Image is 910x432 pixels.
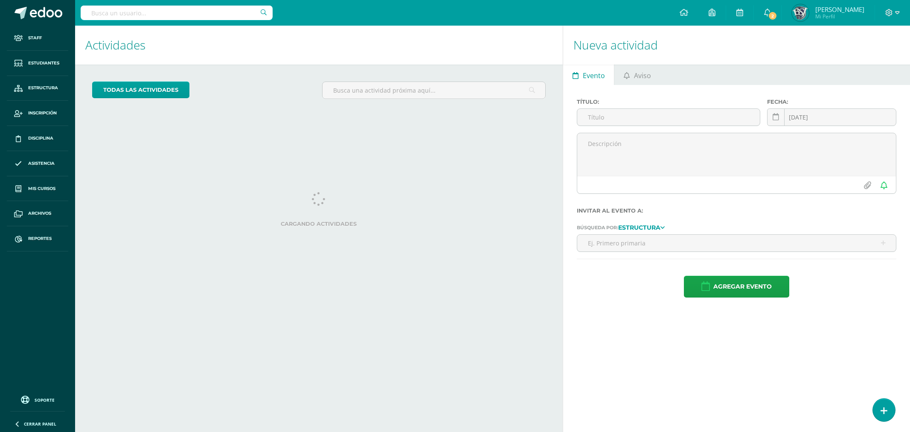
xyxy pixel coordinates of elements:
[634,65,651,86] span: Aviso
[618,224,660,231] strong: Estructura
[768,11,777,20] span: 2
[35,397,55,403] span: Soporte
[28,110,57,117] span: Inscripción
[614,64,660,85] a: Aviso
[713,276,772,297] span: Agregar evento
[7,226,68,251] a: Reportes
[85,26,552,64] h1: Actividades
[767,99,896,105] label: Fecha:
[577,235,896,251] input: Ej. Primero primaria
[573,26,900,64] h1: Nueva actividad
[92,82,189,98] a: todas las Actividades
[92,221,546,227] label: Cargando actividades
[28,160,55,167] span: Asistencia
[81,6,273,20] input: Busca un usuario...
[577,99,760,105] label: Título:
[7,126,68,151] a: Disciplina
[7,101,68,126] a: Inscripción
[577,207,896,214] label: Invitar al evento a:
[768,109,896,126] input: Fecha de entrega
[577,225,618,231] span: Búsqueda por:
[28,235,52,242] span: Reportes
[28,185,55,192] span: Mis cursos
[28,60,59,67] span: Estudiantes
[577,109,760,126] input: Título
[792,4,809,21] img: d5c8d16448259731d9230e5ecd375886.png
[7,176,68,201] a: Mis cursos
[28,135,53,142] span: Disciplina
[323,82,545,99] input: Busca una actividad próxima aquí...
[7,76,68,101] a: Estructura
[10,394,65,405] a: Soporte
[618,224,665,230] a: Estructura
[684,276,789,298] button: Agregar evento
[815,13,864,20] span: Mi Perfil
[7,51,68,76] a: Estudiantes
[7,151,68,176] a: Asistencia
[7,26,68,51] a: Staff
[28,85,58,91] span: Estructura
[7,201,68,226] a: Archivos
[24,421,56,427] span: Cerrar panel
[563,64,614,85] a: Evento
[28,35,42,41] span: Staff
[583,65,605,86] span: Evento
[28,210,51,217] span: Archivos
[815,5,864,14] span: [PERSON_NAME]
